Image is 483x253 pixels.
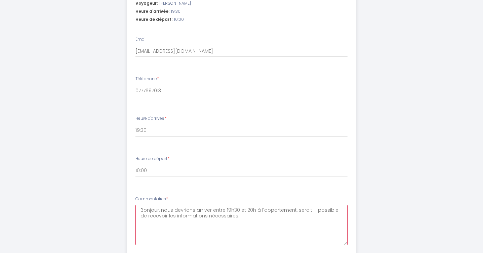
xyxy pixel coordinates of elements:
[135,36,147,43] label: Email
[174,16,184,23] span: 10:00
[159,0,191,7] span: [PERSON_NAME]
[135,115,166,122] label: Heure d'arrivée
[171,8,180,15] span: 19:30
[135,156,169,162] label: Heure de départ
[135,0,158,7] span: Voyageur:
[135,16,172,23] span: Heure de départ:
[135,8,169,15] span: Heure d'arrivée:
[135,76,159,82] label: Téléphone
[135,196,168,202] label: Commentaires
